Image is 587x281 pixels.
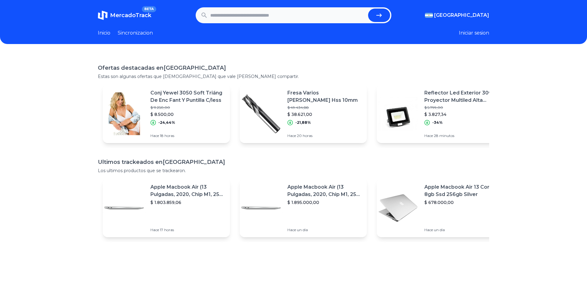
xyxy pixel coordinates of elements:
h1: Ultimos trackeados en [GEOGRAPHIC_DATA] [98,158,489,166]
p: Apple Macbook Air (13 Pulgadas, 2020, Chip M1, 256 Gb De Ssd, 8 Gb De Ram) - Plata [150,183,225,198]
p: -24,44% [158,120,175,125]
span: MercadoTrack [110,12,151,19]
p: $ 1.803.859,06 [150,199,225,205]
p: Estas son algunas ofertas que [DEMOGRAPHIC_DATA] que vale [PERSON_NAME] compartir. [98,73,489,79]
p: $ 8.500,00 [150,111,225,117]
p: Fresa Varios [PERSON_NAME] Hss 10mm [287,89,362,104]
span: [GEOGRAPHIC_DATA] [434,12,489,19]
p: $ 49.434,88 [287,105,362,110]
p: Hace 18 horas [150,133,225,138]
a: Featured imageApple Macbook Air (13 Pulgadas, 2020, Chip M1, 256 Gb De Ssd, 8 Gb De Ram) - Plata$... [103,179,230,237]
a: Sincronizacion [118,29,153,37]
a: Featured imageReflector Led Exterior 30w Proyector Multiled Alta Potencia$ 5.799,00$ 3.827,34-34%... [377,84,504,143]
a: Featured imageFresa Varios [PERSON_NAME] Hss 10mm$ 49.434,88$ 38.621,00-21,88%Hace 20 horas [240,84,367,143]
a: Inicio [98,29,110,37]
p: -34% [432,120,443,125]
p: Apple Macbook Air (13 Pulgadas, 2020, Chip M1, 256 Gb De Ssd, 8 Gb De Ram) - Plata [287,183,362,198]
p: Hace un día [424,227,499,232]
p: $ 11.250,00 [150,105,225,110]
h1: Ofertas destacadas en [GEOGRAPHIC_DATA] [98,64,489,72]
img: Featured image [240,92,282,135]
img: Featured image [103,187,146,229]
p: -21,88% [295,120,311,125]
img: Featured image [103,92,146,135]
img: Featured image [240,187,282,229]
p: $ 5.799,00 [424,105,499,110]
p: $ 38.621,00 [287,111,362,117]
p: Reflector Led Exterior 30w Proyector Multiled Alta Potencia [424,89,499,104]
p: $ 1.895.000,00 [287,199,362,205]
a: Featured imageConj Yewel 3050 Soft Triáng De Enc Fant Y Puntilla C/less$ 11.250,00$ 8.500,00-24,4... [103,84,230,143]
img: Featured image [377,187,419,229]
a: Featured imageApple Macbook Air 13 Core I5 8gb Ssd 256gb Silver$ 678.000,00Hace un día [377,179,504,237]
a: MercadoTrackBETA [98,10,151,20]
p: Conj Yewel 3050 Soft Triáng De Enc Fant Y Puntilla C/less [150,89,225,104]
button: Iniciar sesion [459,29,489,37]
button: [GEOGRAPHIC_DATA] [425,12,489,19]
a: Featured imageApple Macbook Air (13 Pulgadas, 2020, Chip M1, 256 Gb De Ssd, 8 Gb De Ram) - Plata$... [240,179,367,237]
p: Apple Macbook Air 13 Core I5 8gb Ssd 256gb Silver [424,183,499,198]
img: Featured image [377,92,419,135]
img: Argentina [425,13,433,18]
p: $ 678.000,00 [424,199,499,205]
p: Los ultimos productos que se trackearon. [98,168,489,174]
p: Hace 28 minutos [424,133,499,138]
p: Hace 20 horas [287,133,362,138]
p: Hace 17 horas [150,227,225,232]
p: Hace un día [287,227,362,232]
span: BETA [142,6,156,12]
p: $ 3.827,34 [424,111,499,117]
img: MercadoTrack [98,10,108,20]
